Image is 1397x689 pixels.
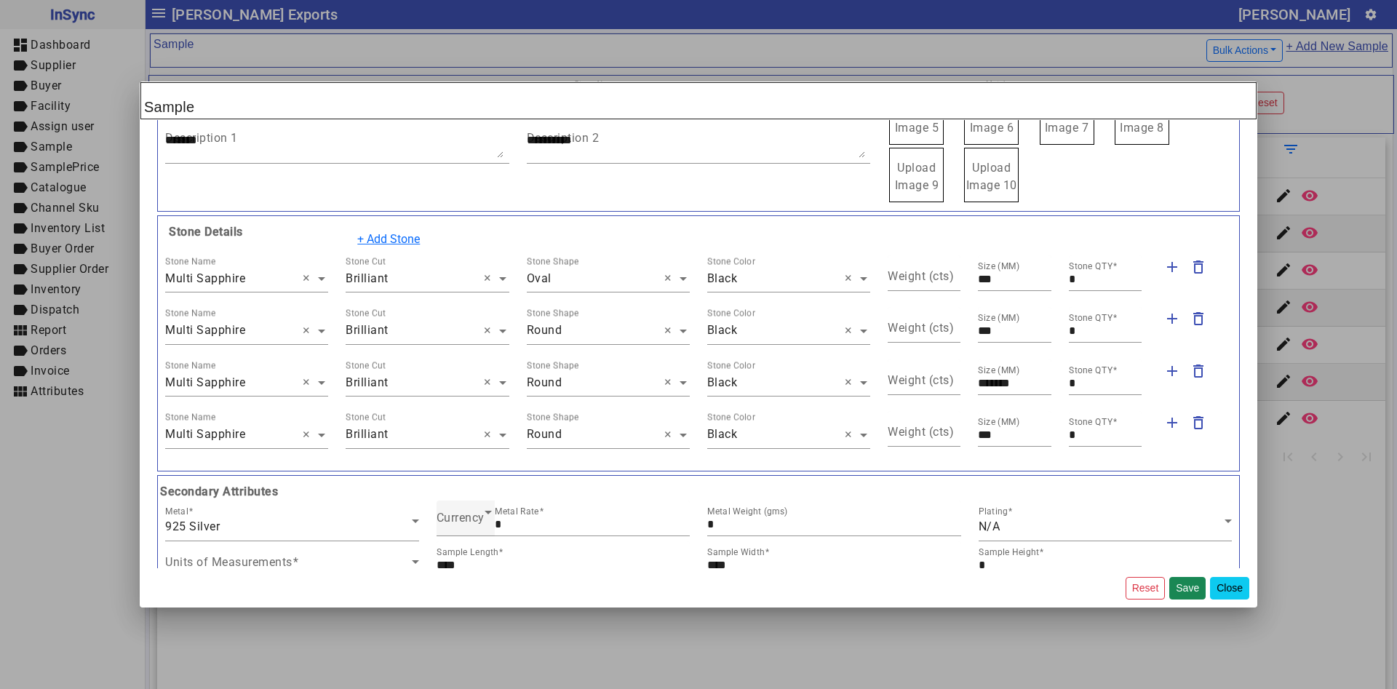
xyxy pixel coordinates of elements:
span: Currency [437,511,485,525]
div: Stone Name [165,411,215,424]
div: Stone Color [707,359,755,372]
span: Upload Image 8 [1120,103,1164,135]
div: Stone Color [707,255,755,268]
mat-label: Units of Measurements [165,554,292,568]
mat-label: Sample Width [707,547,765,557]
span: Clear all [664,374,677,391]
mat-icon: add [1163,258,1181,276]
mat-label: Metal [165,506,188,517]
div: Stone Cut [346,359,386,372]
mat-label: Description 2 [527,130,600,144]
mat-label: Description 1 [165,130,238,144]
span: N/A [979,519,1000,533]
mat-icon: delete_outline [1190,310,1207,327]
div: Stone Color [707,411,755,424]
button: + Add Stone [348,226,429,253]
span: Upload Image 9 [895,161,939,192]
h2: Sample [140,82,1257,119]
span: Clear all [303,426,315,444]
mat-icon: add [1163,310,1181,327]
mat-label: Sample Height [979,547,1039,557]
mat-label: Metal Weight (gms) [707,506,788,517]
span: 925 Silver [165,519,220,533]
mat-label: Plating [979,506,1008,517]
mat-label: Stone QTY [1069,365,1113,375]
span: Clear all [303,374,315,391]
mat-label: Metal Rate [495,506,539,517]
mat-label: Weight (cts) [888,373,954,386]
div: Stone Name [165,255,215,268]
div: Stone Name [165,307,215,320]
span: Clear all [664,426,677,444]
mat-label: Weight (cts) [888,425,954,439]
div: Stone Cut [346,307,386,320]
div: Stone Shape [527,255,579,268]
span: Clear all [484,374,496,391]
button: Reset [1126,577,1166,600]
mat-label: Size (MM) [978,365,1020,375]
div: Stone Color [707,307,755,320]
span: Clear all [484,270,496,287]
span: Upload Image 6 [970,103,1014,135]
mat-icon: add [1163,414,1181,431]
mat-label: Size (MM) [978,261,1020,271]
mat-label: Stone QTY [1069,417,1113,427]
div: Stone Shape [527,411,579,424]
mat-label: Sample Length [437,547,498,557]
div: Stone Name [165,359,215,372]
span: Clear all [303,322,315,340]
span: Upload Image 7 [1045,103,1089,135]
span: Clear all [845,426,857,444]
mat-icon: delete_outline [1190,258,1207,276]
mat-label: Stone QTY [1069,261,1113,271]
span: Clear all [484,322,496,340]
button: Close [1210,577,1249,600]
span: Clear all [303,270,315,287]
mat-label: Weight (cts) [888,268,954,282]
mat-label: Stone QTY [1069,313,1113,323]
div: Stone Shape [527,359,579,372]
button: Save [1169,577,1206,600]
b: Stone Details [165,225,243,239]
mat-icon: delete_outline [1190,414,1207,431]
div: Stone Cut [346,411,386,424]
span: Clear all [845,270,857,287]
b: Secondary Attributes [156,483,1241,501]
mat-icon: delete_outline [1190,362,1207,380]
span: Clear all [484,426,496,444]
span: Clear all [845,374,857,391]
span: Clear all [664,270,677,287]
mat-label: Weight (cts) [888,321,954,335]
span: Upload Image 5 [895,103,939,135]
mat-label: Size (MM) [978,417,1020,427]
mat-icon: add [1163,362,1181,380]
div: Stone Shape [527,307,579,320]
div: Stone Cut [346,255,386,268]
span: Upload Image 10 [966,161,1017,192]
mat-label: Size (MM) [978,313,1020,323]
span: Clear all [845,322,857,340]
span: Clear all [664,322,677,340]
